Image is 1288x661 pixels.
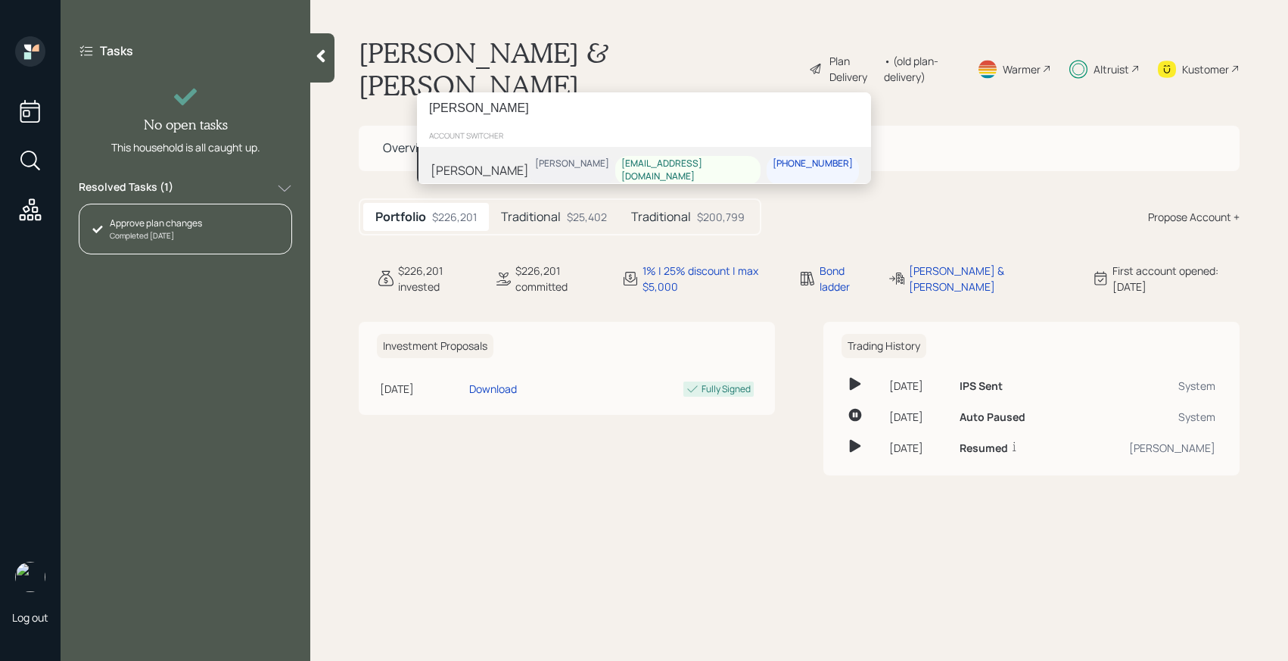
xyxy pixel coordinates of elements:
[431,161,529,179] div: [PERSON_NAME]
[773,157,853,170] div: [PHONE_NUMBER]
[621,157,754,183] div: [EMAIL_ADDRESS][DOMAIN_NAME]
[417,124,871,147] div: account switcher
[417,92,871,124] input: Type a command or search…
[535,157,609,170] div: [PERSON_NAME]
